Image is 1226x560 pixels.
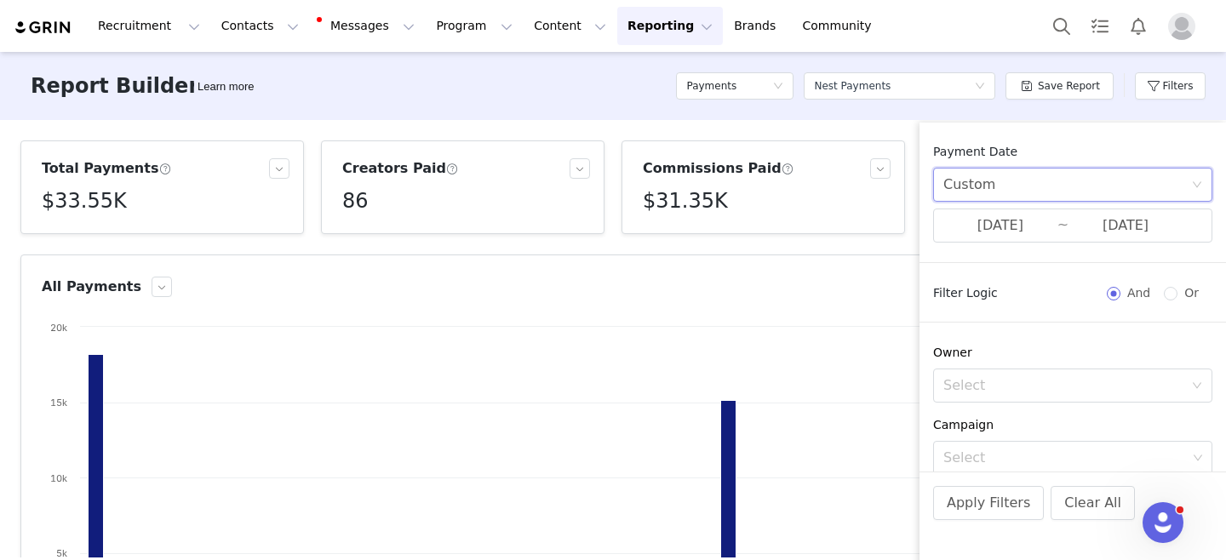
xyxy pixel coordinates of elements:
div: Select [943,449,1187,466]
i: icon: down [1192,180,1202,191]
div: Nest Payments [814,73,891,99]
h5: $33.55K [42,186,127,216]
button: Search [1043,7,1080,45]
button: Filters [1135,72,1206,100]
i: icon: down [773,81,783,93]
button: Notifications [1120,7,1157,45]
i: icon: down [1192,380,1202,392]
img: grin logo [14,20,73,36]
button: Clear All [1051,486,1135,520]
h3: All Payments [42,277,141,297]
button: Save Report [1005,72,1114,100]
h5: 86 [342,186,369,216]
button: Program [426,7,523,45]
text: 20k [50,322,67,334]
button: Apply Filters [933,486,1044,520]
div: Custom [943,169,995,201]
span: Filter Logic [933,284,998,302]
input: Start date [943,214,1057,237]
h5: Payments [686,73,736,99]
button: Recruitment [88,7,210,45]
a: Tasks [1081,7,1119,45]
span: Payment Date [933,145,1017,158]
a: Brands [724,7,791,45]
h3: Creators Paid [342,158,459,179]
h3: Report Builder [31,71,198,101]
button: Content [524,7,616,45]
span: And [1120,286,1157,300]
div: Tooltip anchor [194,78,257,95]
button: Messages [310,7,425,45]
text: 15k [50,397,67,409]
iframe: Intercom live chat [1143,502,1183,543]
div: Campaign [933,416,1212,434]
h5: $31.35K [643,186,728,216]
h3: Total Payments [42,158,171,179]
div: Owner [933,344,1212,362]
button: Reporting [617,7,723,45]
i: icon: down [975,81,985,93]
button: Contacts [211,7,309,45]
input: End date [1068,214,1183,237]
text: 5k [56,547,67,559]
button: Profile [1158,13,1212,40]
i: icon: down [1193,453,1203,465]
a: Community [793,7,890,45]
text: 10k [50,472,67,484]
div: Select [943,377,1183,394]
span: Or [1177,286,1206,300]
h3: Commissions Paid [643,158,794,179]
img: placeholder-profile.jpg [1168,13,1195,40]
